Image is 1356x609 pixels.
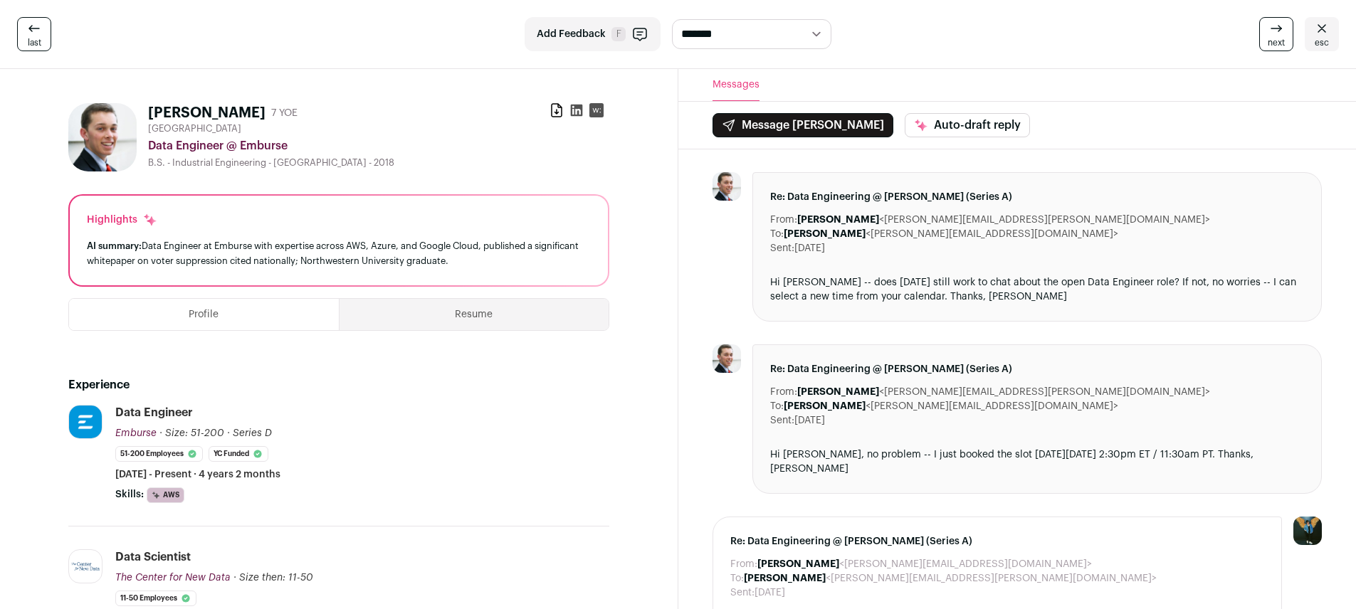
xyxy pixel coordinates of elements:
[770,190,1305,204] span: Re: Data Engineering @ [PERSON_NAME] (Series A)
[744,571,1157,586] dd: <[PERSON_NAME][EMAIL_ADDRESS][PERSON_NAME][DOMAIN_NAME]>
[115,591,196,606] li: 11-50 employees
[115,446,203,462] li: 51-200 employees
[770,227,784,241] dt: To:
[537,27,606,41] span: Add Feedback
[69,406,102,438] img: 2668283eb1288027bba6a2308f375a7cbed997d1be23d025d97d4e9bbcf6860d.jpg
[115,428,157,438] span: Emburse
[87,241,142,250] span: AI summary:
[340,299,609,330] button: Resume
[68,376,609,393] h2: Experience
[115,467,280,482] span: [DATE] - Present · 4 years 2 months
[69,299,339,330] button: Profile
[797,387,879,397] b: [PERSON_NAME]
[770,399,784,413] dt: To:
[757,559,839,569] b: [PERSON_NAME]
[713,172,741,201] img: 54369ea3bec04e9c056eefe4edb593ea465e4f35392ac0881837519d7a4c712f
[115,405,193,420] div: Data Engineer
[784,401,866,411] b: [PERSON_NAME]
[209,446,268,462] li: YC Funded
[784,229,866,239] b: [PERSON_NAME]
[17,17,51,51] a: last
[794,241,825,255] dd: [DATE]
[69,559,102,573] img: 8a0b6849ef1b95670837b026953df1ee88eea371116b85d3becc6e30788ecc1b.png
[227,426,230,440] span: ·
[730,586,755,600] dt: Sent:
[1259,17,1293,51] a: next
[87,238,591,268] div: Data Engineer at Emburse with expertise across AWS, Azure, and Google Cloud, published a signific...
[1315,37,1329,48] span: esc
[730,534,1265,549] span: Re: Data Engineering @ [PERSON_NAME] (Series A)
[713,344,741,373] img: 54369ea3bec04e9c056eefe4edb593ea465e4f35392ac0881837519d7a4c712f
[233,428,272,438] span: Series D
[797,215,879,225] b: [PERSON_NAME]
[770,413,794,428] dt: Sent:
[744,573,826,583] b: [PERSON_NAME]
[757,557,1092,571] dd: <[PERSON_NAME][EMAIL_ADDRESS][DOMAIN_NAME]>
[730,571,744,586] dt: To:
[770,385,797,399] dt: From:
[87,213,157,227] div: Highlights
[770,275,1305,304] div: Hi [PERSON_NAME] -- does [DATE] still work to chat about the open Data Engineer role? If not, no ...
[28,37,41,48] span: last
[148,103,266,123] h1: [PERSON_NAME]
[797,213,1210,227] dd: <[PERSON_NAME][EMAIL_ADDRESS][PERSON_NAME][DOMAIN_NAME]>
[797,385,1210,399] dd: <[PERSON_NAME][EMAIL_ADDRESS][PERSON_NAME][DOMAIN_NAME]>
[147,487,184,503] li: AWS
[271,106,298,120] div: 7 YOE
[794,413,825,428] dd: [DATE]
[115,573,231,583] span: The Center for New Data
[68,103,137,171] img: 54369ea3bec04e9c056eefe4edb593ea465e4f35392ac0881837519d7a4c712f
[770,362,1305,376] span: Re: Data Engineering @ [PERSON_NAME] (Series A)
[1293,517,1322,545] img: 12031951-medium_jpg
[233,573,313,583] span: · Size then: 11-50
[770,448,1305,476] div: Hi [PERSON_NAME], no problem -- I just booked the slot [DATE][DATE] 2:30pm ET / 11:30am PT. Thank...
[159,428,224,438] span: · Size: 51-200
[730,557,757,571] dt: From:
[115,487,144,502] span: Skills:
[784,227,1118,241] dd: <[PERSON_NAME][EMAIL_ADDRESS][DOMAIN_NAME]>
[770,241,794,255] dt: Sent:
[713,69,760,101] button: Messages
[770,213,797,227] dt: From:
[611,27,626,41] span: F
[148,123,241,134] span: [GEOGRAPHIC_DATA]
[713,113,893,137] button: Message [PERSON_NAME]
[1305,17,1339,51] a: esc
[115,549,191,565] div: Data Scientist
[148,157,609,169] div: B.S. - Industrial Engineering - [GEOGRAPHIC_DATA] - 2018
[905,113,1030,137] button: Auto-draft reply
[1268,37,1285,48] span: next
[525,17,661,51] button: Add Feedback F
[755,586,785,600] dd: [DATE]
[784,399,1118,413] dd: <[PERSON_NAME][EMAIL_ADDRESS][DOMAIN_NAME]>
[148,137,609,154] div: Data Engineer @ Emburse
